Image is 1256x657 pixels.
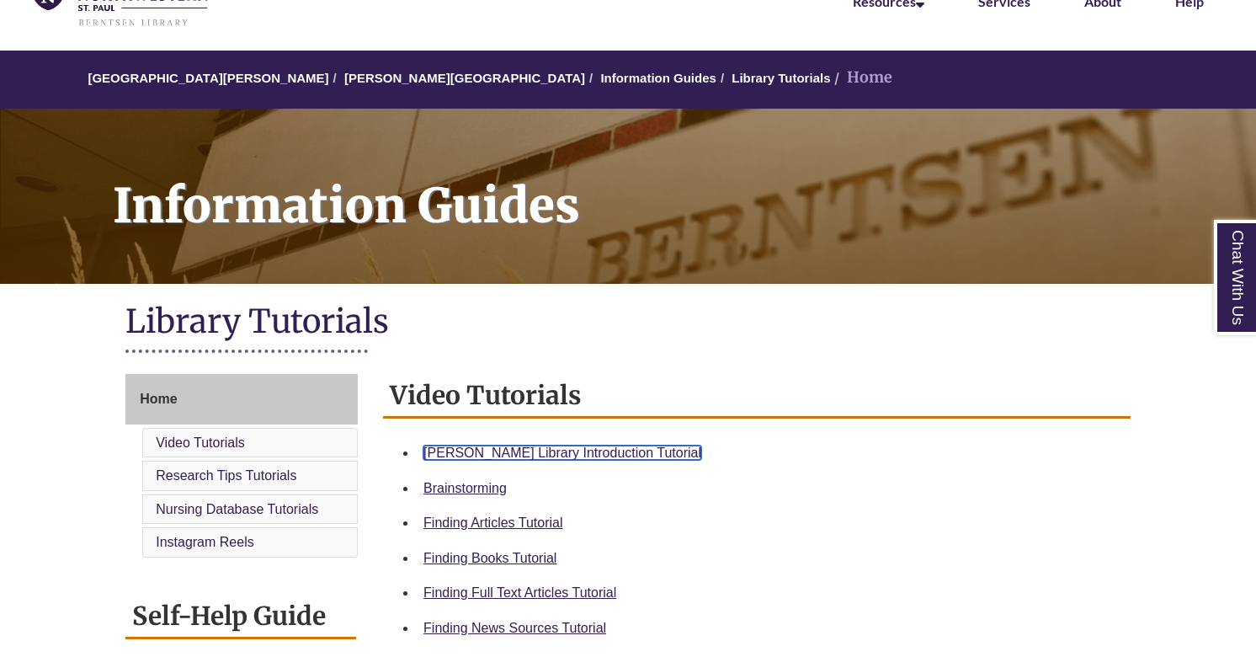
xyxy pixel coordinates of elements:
[88,71,328,85] a: [GEOGRAPHIC_DATA][PERSON_NAME]
[383,374,1131,419] h2: Video Tutorials
[156,435,245,450] a: Video Tutorials
[125,301,1131,345] h1: Library Tutorials
[423,446,701,460] a: [PERSON_NAME] Library Introduction Tutorial
[94,109,1256,262] h1: Information Guides
[156,502,318,516] a: Nursing Database Tutorials
[423,481,507,495] a: Brainstorming
[344,71,585,85] a: [PERSON_NAME][GEOGRAPHIC_DATA]
[125,374,358,561] div: Guide Page Menu
[423,551,556,565] a: Finding Books Tutorial
[830,66,892,90] li: Home
[156,535,254,549] a: Instagram Reels
[125,374,358,425] a: Home
[423,585,616,600] a: Finding Full Text Articles Tutorial
[600,71,716,85] a: Information Guides
[423,621,606,635] a: Finding News Sources Tutorial
[732,71,830,85] a: Library Tutorials
[423,515,562,530] a: Finding Articles Tutorial
[140,392,177,406] span: Home
[125,595,356,639] h2: Self-Help Guide
[156,468,296,483] a: Research Tips Tutorials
